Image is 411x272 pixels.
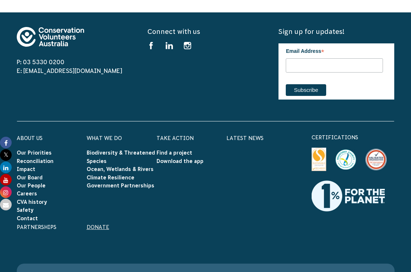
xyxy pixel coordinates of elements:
[17,175,43,180] a: Our Board
[87,150,155,164] a: Biodiversity & Threatened Species
[87,224,109,230] a: Donate
[17,215,38,221] a: Contact
[17,224,56,230] a: Partnerships
[147,27,263,36] h5: Connect with us
[17,183,46,189] a: Our People
[286,43,383,57] label: Email Address
[17,207,33,213] a: Safety
[157,158,203,164] a: Download the app
[17,27,84,47] img: logo-footer.svg
[87,166,154,172] a: Ocean, Wetlands & Rivers
[312,133,395,142] p: certifications
[226,135,264,141] a: Latest News
[17,191,37,197] a: Careers
[286,84,326,96] input: Subscribe
[278,27,394,36] h5: Sign up for updates!
[17,166,35,172] a: Impact
[157,150,192,156] a: Find a project
[17,150,52,156] a: Our Priorities
[17,158,54,164] a: Reconciliation
[157,135,194,141] a: Take Action
[87,183,154,189] a: Government Partnerships
[17,199,47,205] a: CVA history
[17,135,43,141] a: About Us
[17,67,122,74] a: E: [EMAIL_ADDRESS][DOMAIN_NAME]
[87,175,134,180] a: Climate Resilience
[87,135,122,141] a: What We Do
[17,59,64,65] a: P: 03 5330 0200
